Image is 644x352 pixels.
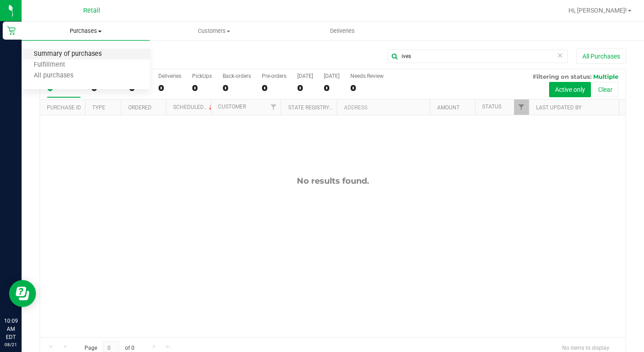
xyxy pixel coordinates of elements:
[324,73,340,79] div: [DATE]
[388,50,568,63] input: Search Purchase ID, Original ID, State Registry ID or Customer Name...
[288,104,335,111] a: State Registry ID
[568,7,627,14] span: Hi, [PERSON_NAME]!
[158,83,181,93] div: 0
[337,99,430,115] th: Address
[22,72,85,80] span: All purchases
[278,22,407,41] a: Deliveries
[324,83,340,93] div: 0
[173,104,214,110] a: Scheduled
[192,83,212,93] div: 0
[22,27,150,35] span: Purchases
[22,22,150,41] a: Purchases Summary of purchases Fulfillment All purchases
[437,104,460,111] a: Amount
[533,73,591,80] span: Filtering on status:
[150,22,278,41] a: Customers
[577,49,626,64] button: All Purchases
[350,73,384,79] div: Needs Review
[4,317,18,341] p: 10:09 AM EDT
[557,50,563,61] span: Clear
[7,26,16,35] inline-svg: Retail
[22,50,114,58] span: Summary of purchases
[47,104,81,111] a: Purchase ID
[40,176,626,186] div: No results found.
[262,73,286,79] div: Pre-orders
[83,7,100,14] span: Retail
[592,82,618,97] button: Clear
[297,73,313,79] div: [DATE]
[9,280,36,307] iframe: Resource center
[536,104,581,111] a: Last Updated By
[158,73,181,79] div: Deliveries
[22,61,77,69] span: Fulfillment
[549,82,591,97] button: Active only
[262,83,286,93] div: 0
[318,27,367,35] span: Deliveries
[150,27,277,35] span: Customers
[297,83,313,93] div: 0
[128,104,152,111] a: Ordered
[192,73,212,79] div: PickUps
[514,99,529,115] a: Filter
[482,104,501,110] a: Status
[266,99,281,115] a: Filter
[223,73,251,79] div: Back-orders
[223,83,251,93] div: 0
[350,83,384,93] div: 0
[218,104,246,110] a: Customer
[593,73,618,80] span: Multiple
[4,341,18,348] p: 08/21
[92,104,105,111] a: Type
